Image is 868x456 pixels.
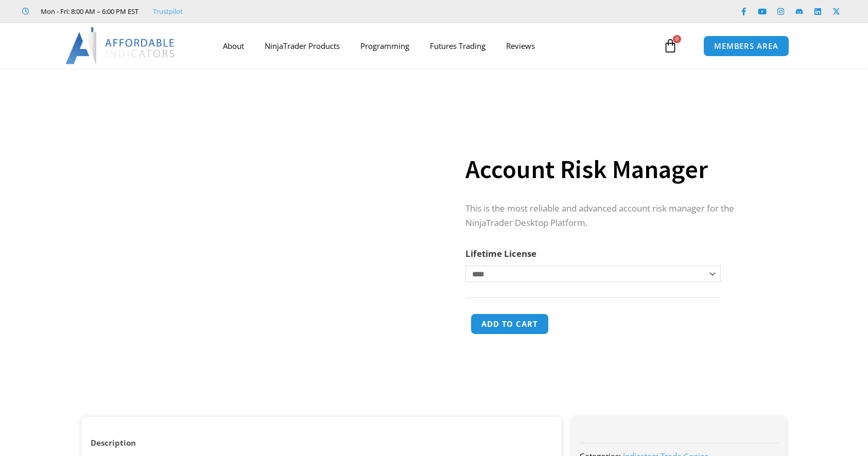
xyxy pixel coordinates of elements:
[350,34,420,58] a: Programming
[673,35,681,43] span: 0
[65,27,176,64] img: LogoAI | Affordable Indicators – NinjaTrader
[213,34,661,58] nav: Menu
[254,34,350,58] a: NinjaTrader Products
[471,313,549,335] button: Add to cart
[81,433,145,453] a: Description
[465,201,766,231] p: This is the most reliable and advanced account risk manager for the NinjaTrader Desktop Platform.
[465,151,766,187] h1: Account Risk Manager
[714,42,778,50] span: MEMBERS AREA
[420,34,496,58] a: Futures Trading
[703,36,789,57] a: MEMBERS AREA
[496,34,545,58] a: Reviews
[38,5,138,17] span: Mon - Fri: 8:00 AM – 6:00 PM EST
[153,5,183,17] a: Trustpilot
[213,34,254,58] a: About
[465,248,536,259] label: Lifetime License
[648,31,693,61] a: 0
